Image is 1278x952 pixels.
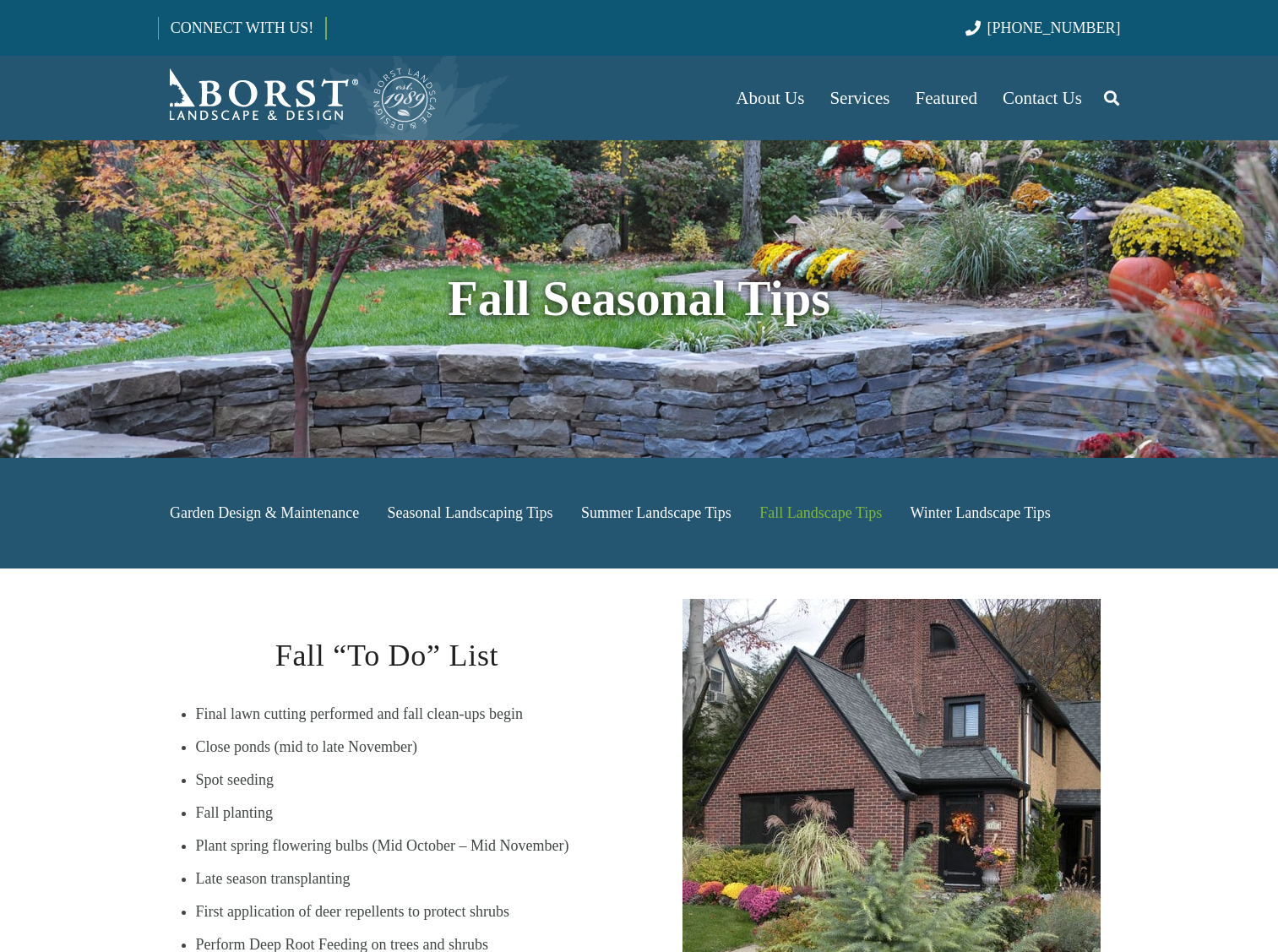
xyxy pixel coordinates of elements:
[375,488,565,538] a: Seasonal Landscaping Tips
[987,19,1121,36] span: [PHONE_NUMBER]
[817,56,902,140] a: Services
[748,488,895,538] a: Fall Landscape Tips
[903,56,990,140] a: Featured
[829,88,889,108] span: Services
[196,899,617,924] li: First application of deer repellents to protect shrubs
[158,488,372,538] a: Garden Design & Maintenance
[448,271,830,326] strong: Fall Seasonal Tips
[196,866,617,891] li: Late season transplanting
[723,56,817,140] a: About Us
[158,633,617,678] h2: Fall “To Do” List
[196,734,617,759] li: Close ponds (mid to late November)
[990,56,1095,140] a: Contact Us
[196,833,617,858] li: Plant spring flowering bulbs (Mid October – Mid November)
[196,701,617,726] li: Final lawn cutting performed and fall clean-ups begin
[916,88,977,108] span: Featured
[568,488,743,538] a: Summer Landscape Tips
[196,800,617,825] li: Fall planting
[965,19,1120,36] a: [PHONE_NUMBER]
[196,767,617,792] li: Spot seeding
[1003,88,1082,108] span: Contact Us
[1095,77,1128,119] a: Search
[736,88,804,108] span: About Us
[158,64,438,132] a: Borst-Logo
[898,488,1063,538] a: Winter Landscape Tips
[159,8,325,48] a: CONNECT WITH US!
